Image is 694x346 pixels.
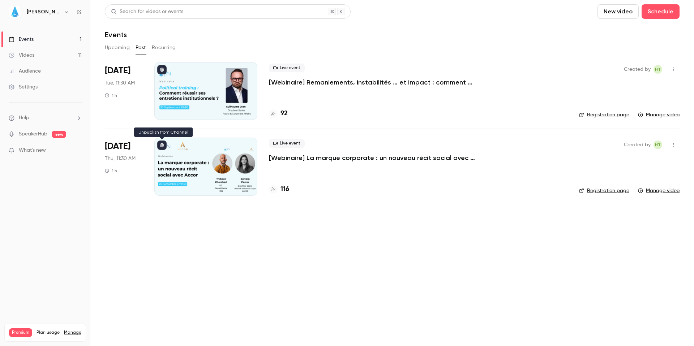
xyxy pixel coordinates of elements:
[638,187,680,194] a: Manage video
[136,42,146,53] button: Past
[642,4,680,19] button: Schedule
[654,140,662,149] span: Hugo Tauzin
[19,130,47,138] a: SpeakerHub
[638,111,680,118] a: Manage video
[73,147,82,154] iframe: Noticeable Trigger
[105,155,136,162] span: Thu, 11:30 AM
[655,65,661,74] span: HT
[269,78,486,87] a: [Webinaire] Remaniements, instabilités … et impact : comment réussir ses entretiens institutionne...
[269,109,288,118] a: 92
[579,111,629,118] a: Registration page
[105,79,135,87] span: Tue, 11:30 AM
[9,6,21,18] img: JIN
[655,140,661,149] span: HT
[105,42,130,53] button: Upcoming
[19,114,29,122] span: Help
[105,138,143,195] div: Sep 25 Thu, 11:30 AM (Europe/Paris)
[9,114,82,122] li: help-dropdown-opener
[152,42,176,53] button: Recurring
[19,147,46,154] span: What's new
[64,330,81,336] a: Manage
[269,139,305,148] span: Live event
[105,30,127,39] h1: Events
[105,62,143,120] div: Sep 30 Tue, 11:30 AM (Europe/Paris)
[52,131,66,138] span: new
[624,65,651,74] span: Created by
[269,64,305,72] span: Live event
[27,8,61,16] h6: [PERSON_NAME]
[579,187,629,194] a: Registration page
[9,68,41,75] div: Audience
[654,65,662,74] span: Hugo Tauzin
[624,140,651,149] span: Created by
[9,83,38,91] div: Settings
[280,109,288,118] h4: 92
[280,185,289,194] h4: 116
[105,168,117,174] div: 1 h
[9,36,34,43] div: Events
[269,153,486,162] a: [Webinaire] La marque corporate : un nouveau récit social avec [PERSON_NAME]
[597,4,639,19] button: New video
[105,65,130,77] span: [DATE]
[9,328,32,337] span: Premium
[105,140,130,152] span: [DATE]
[269,185,289,194] a: 116
[105,92,117,98] div: 1 h
[37,330,60,336] span: Plan usage
[9,52,34,59] div: Videos
[111,8,183,16] div: Search for videos or events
